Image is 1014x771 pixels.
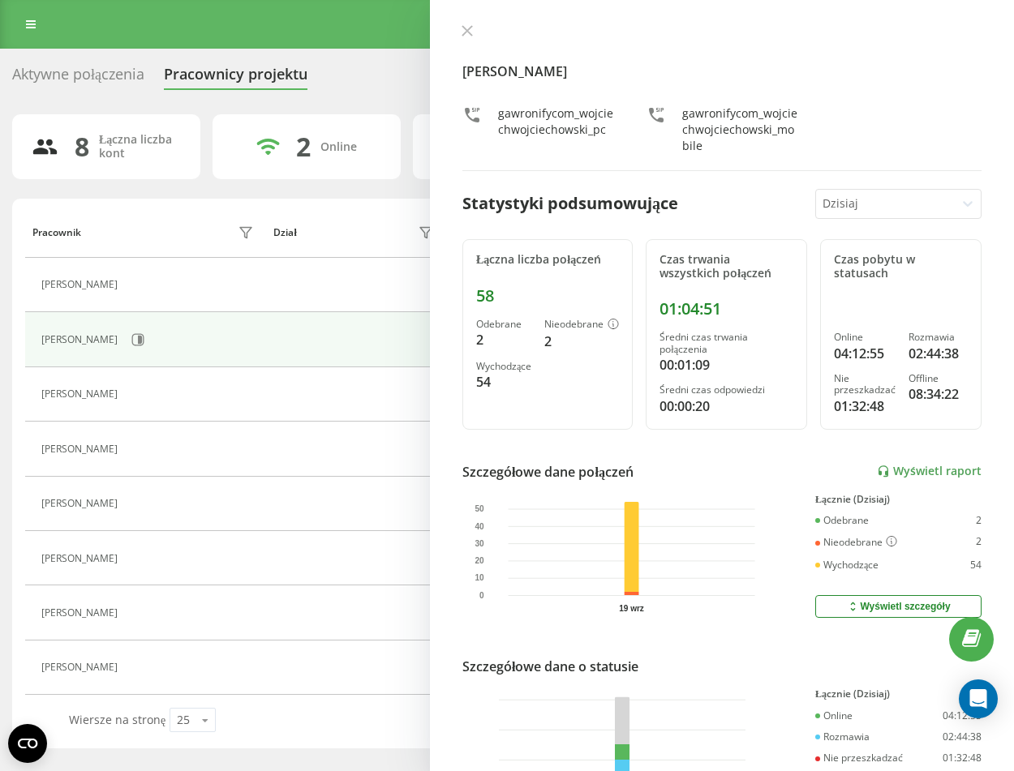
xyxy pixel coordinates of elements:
div: 2 [296,131,311,162]
div: Open Intercom Messenger [959,679,998,718]
div: [PERSON_NAME] [41,388,122,400]
div: [PERSON_NAME] [41,279,122,290]
div: Nie przeszkadzać [834,373,896,396]
div: 01:32:48 [834,396,896,416]
div: 01:04:51 [660,299,793,319]
div: [PERSON_NAME] [41,553,122,564]
div: Odebrane [815,515,869,526]
div: 04:12:55 [943,710,982,722]
div: Łącznie (Dzisiaj) [815,688,982,700]
div: Nieodebrane [815,536,897,549]
div: Dział [273,227,296,238]
div: 00:01:09 [660,355,793,375]
div: [PERSON_NAME] [41,607,122,619]
div: Łączna liczba kont [99,133,181,161]
text: 30 [475,538,484,547]
div: Szczegółowe dane o statusie [462,657,638,676]
div: Online [320,140,357,154]
div: Łączna liczba połączeń [476,253,619,267]
div: Rozmawia [815,731,870,743]
div: [PERSON_NAME] [41,498,122,509]
div: 54 [476,372,531,392]
div: Czas pobytu w statusach [834,253,968,281]
div: 25 [177,712,190,728]
div: 2 [544,332,619,351]
div: Średni czas odpowiedzi [660,384,793,396]
text: 19 wrz [619,604,644,613]
div: Wyświetl szczegóły [846,600,950,613]
div: 8 [75,131,89,162]
div: Łącznie (Dzisiaj) [815,494,982,505]
div: Pracownik [32,227,81,238]
div: 2 [476,330,531,349]
div: Rozmawia [909,332,968,343]
div: 02:44:38 [943,731,982,743]
div: [PERSON_NAME] [41,443,122,455]
div: 58 [476,286,619,306]
div: 04:12:55 [834,344,896,363]
button: Open CMP widget [8,724,47,763]
div: Wychodzące [815,559,879,571]
div: Średni czas trwania połączenia [660,332,793,355]
button: Wyświetl szczegóły [815,595,982,618]
div: 2 [976,536,982,549]
div: [PERSON_NAME] [41,662,122,673]
text: 10 [475,573,484,582]
span: Wiersze na stronę [69,712,165,727]
div: 01:32:48 [943,752,982,764]
div: Szczegółowe dane połączeń [462,462,634,482]
div: Aktywne połączenia [12,66,144,91]
div: Nieodebrane [544,319,619,332]
div: gawronifycom_wojciechwojciechowski_pc [498,105,614,154]
text: 0 [479,590,484,599]
h4: [PERSON_NAME] [462,62,982,81]
div: Online [815,710,853,722]
div: Offline [909,373,968,384]
div: 54 [970,559,982,571]
div: Pracownicy projektu [164,66,307,91]
text: 20 [475,556,484,565]
div: Statystyki podsumowujące [462,191,678,216]
div: 02:44:38 [909,344,968,363]
div: Odebrane [476,319,531,330]
div: Wychodzące [476,361,531,372]
a: Wyświetl raport [877,465,982,478]
text: 40 [475,521,484,530]
text: 50 [475,504,484,513]
div: Czas trwania wszystkich połączeń [660,253,793,281]
div: Online [834,332,896,343]
div: 00:00:20 [660,396,793,416]
div: Nie przeszkadzać [815,752,903,764]
div: 2 [976,515,982,526]
div: gawronifycom_wojciechwojciechowski_mobile [682,105,798,154]
div: 08:34:22 [909,384,968,404]
div: [PERSON_NAME] [41,334,122,345]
